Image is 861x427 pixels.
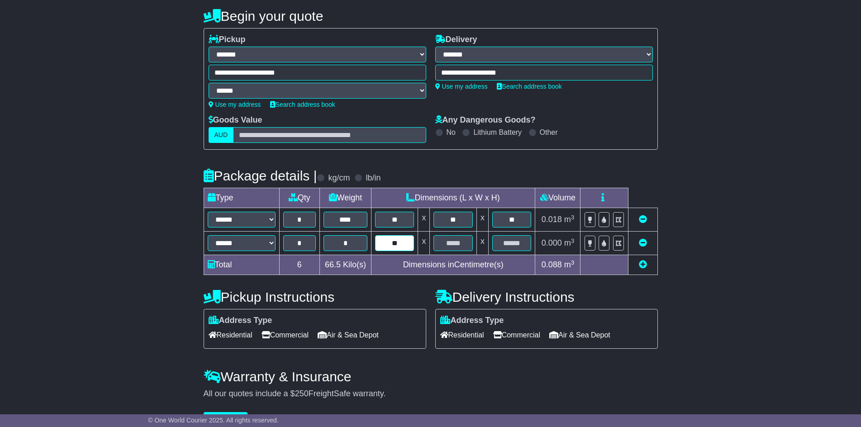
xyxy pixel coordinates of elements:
span: Air & Sea Depot [549,328,610,342]
a: Add new item [639,260,647,269]
h4: Warranty & Insurance [204,369,658,384]
label: lb/in [366,173,381,183]
td: Total [204,255,279,275]
label: Lithium Battery [473,128,522,137]
div: All our quotes include a $ FreightSafe warranty. [204,389,658,399]
span: m [564,215,575,224]
span: m [564,260,575,269]
span: 250 [295,389,309,398]
td: Qty [279,188,319,208]
td: x [418,232,430,255]
a: Use my address [435,83,488,90]
label: Pickup [209,35,246,45]
span: 0.018 [542,215,562,224]
label: Delivery [435,35,477,45]
label: Address Type [440,316,504,326]
label: No [447,128,456,137]
label: AUD [209,127,234,143]
a: Search address book [270,101,335,108]
h4: Delivery Instructions [435,289,658,304]
label: Address Type [209,316,272,326]
td: x [418,208,430,232]
span: Air & Sea Depot [318,328,379,342]
td: Kilo(s) [319,255,371,275]
span: 66.5 [325,260,341,269]
td: Dimensions (L x W x H) [371,188,535,208]
td: Dimensions in Centimetre(s) [371,255,535,275]
span: Residential [209,328,252,342]
sup: 3 [571,237,575,244]
h4: Begin your quote [204,9,658,24]
span: Commercial [493,328,540,342]
label: kg/cm [328,173,350,183]
h4: Package details | [204,168,317,183]
span: 0.088 [542,260,562,269]
sup: 3 [571,259,575,266]
span: Residential [440,328,484,342]
label: Other [540,128,558,137]
label: Goods Value [209,115,262,125]
a: Remove this item [639,215,647,224]
span: 0.000 [542,238,562,247]
td: Type [204,188,279,208]
sup: 3 [571,214,575,221]
td: Volume [535,188,580,208]
a: Search address book [497,83,562,90]
span: © One World Courier 2025. All rights reserved. [148,417,279,424]
span: m [564,238,575,247]
span: Commercial [262,328,309,342]
td: x [476,232,488,255]
h4: Pickup Instructions [204,289,426,304]
td: 6 [279,255,319,275]
a: Remove this item [639,238,647,247]
label: Any Dangerous Goods? [435,115,536,125]
a: Use my address [209,101,261,108]
td: x [476,208,488,232]
td: Weight [319,188,371,208]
